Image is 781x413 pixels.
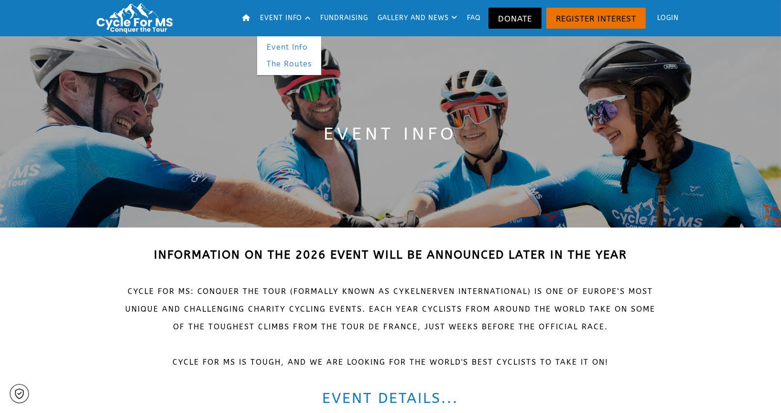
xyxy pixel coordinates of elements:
a: Cookie settings [10,384,29,403]
h2: Event details... [118,389,663,408]
a: Event Info [257,39,321,56]
span: CYCLE FOR MS: Conquer the Tour (formally known as Cykelnerven International) IS ONE OF EUROPE’S M... [126,251,656,367]
strong: INFORMATION ON THE 2026 EVENT WILL BE ANNOUNCED LATER IN THE YEAR [154,248,627,261]
span: Event Info [324,124,457,144]
a: Login [648,2,683,34]
a: Register Interest [546,8,646,29]
a: The Routes [257,55,321,73]
a: Donate [488,8,542,29]
img: Cycle for MS: Conquer the Tour [93,2,180,34]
